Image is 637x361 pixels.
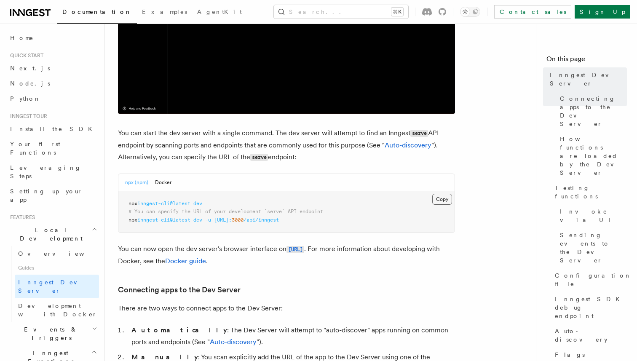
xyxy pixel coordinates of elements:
p: You can now open the dev server's browser interface on . For more information about developing wi... [118,243,455,267]
a: Documentation [57,3,137,24]
a: Examples [137,3,192,23]
span: Development with Docker [18,302,97,318]
span: Inngest SDK debug endpoint [555,295,627,320]
span: 3000 [232,217,244,223]
span: Examples [142,8,187,15]
span: dev [193,217,202,223]
span: Leveraging Steps [10,164,81,179]
a: Connecting apps to the Dev Server [118,284,241,296]
span: Inngest Dev Server [550,71,627,88]
button: Toggle dark mode [460,7,480,17]
a: Sending events to the Dev Server [557,227,627,268]
a: Your first Functions [7,136,99,160]
span: Next.js [10,65,50,72]
a: Sign Up [575,5,630,19]
span: /api/inngest [244,217,279,223]
span: inngest-cli@latest [137,201,190,206]
span: Quick start [7,52,43,59]
button: Docker [155,174,171,191]
span: Auto-discovery [555,327,627,344]
a: Auto-discovery [210,338,257,346]
span: [URL]: [214,217,232,223]
a: AgentKit [192,3,247,23]
a: Leveraging Steps [7,160,99,184]
a: Development with Docker [15,298,99,322]
span: Overview [18,250,105,257]
span: How functions are loaded by the Dev Server [560,135,627,177]
span: Your first Functions [10,141,60,156]
a: Python [7,91,99,106]
a: Contact sales [494,5,571,19]
p: There are two ways to connect apps to the Dev Server: [118,302,455,314]
li: : The Dev Server will attempt to "auto-discover" apps running on common ports and endpoints (See ... [129,324,455,348]
strong: Manually [131,353,198,361]
span: Testing functions [555,184,627,201]
span: Guides [15,261,99,275]
button: Events & Triggers [7,322,99,345]
a: Next.js [7,61,99,76]
kbd: ⌘K [391,8,403,16]
span: npx [128,201,137,206]
span: Home [10,34,34,42]
button: Copy [432,194,452,205]
a: Auto-discovery [385,141,431,149]
button: Search...⌘K [274,5,408,19]
a: Auto-discovery [551,324,627,347]
span: Features [7,214,35,221]
code: serve [410,130,428,137]
a: Install the SDK [7,121,99,136]
span: inngest-cli@latest [137,217,190,223]
span: Local Development [7,226,92,243]
a: Home [7,30,99,45]
span: Setting up your app [10,188,83,203]
span: Install the SDK [10,126,97,132]
p: You can start the dev server with a single command. The dev server will attempt to find an Innges... [118,127,455,163]
span: Inngest tour [7,113,47,120]
span: AgentKit [197,8,242,15]
span: Inngest Dev Server [18,279,90,294]
a: Overview [15,246,99,261]
a: Configuration file [551,268,627,291]
a: Inngest Dev Server [15,275,99,298]
span: # You can specify the URL of your development `serve` API endpoint [128,209,323,214]
span: Python [10,95,41,102]
span: Node.js [10,80,50,87]
span: Documentation [62,8,132,15]
span: Invoke via UI [560,207,627,224]
span: Events & Triggers [7,325,92,342]
a: Invoke via UI [557,204,627,227]
span: Flags [555,350,585,359]
a: Docker guide [165,257,206,265]
a: Node.js [7,76,99,91]
strong: Automatically [131,326,227,334]
span: Configuration file [555,271,632,288]
span: Sending events to the Dev Server [560,231,627,265]
span: npx [128,217,137,223]
a: Setting up your app [7,184,99,207]
span: Connecting apps to the Dev Server [560,94,627,128]
div: Local Development [7,246,99,322]
a: Inngest SDK debug endpoint [551,291,627,324]
code: [URL] [286,246,304,253]
a: Inngest Dev Server [546,67,627,91]
span: dev [193,201,202,206]
a: [URL] [286,245,304,253]
a: How functions are loaded by the Dev Server [557,131,627,180]
a: Testing functions [551,180,627,204]
button: npx (npm) [125,174,148,191]
code: serve [250,154,268,161]
span: -u [205,217,211,223]
h4: On this page [546,54,627,67]
button: Local Development [7,222,99,246]
a: Connecting apps to the Dev Server [557,91,627,131]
